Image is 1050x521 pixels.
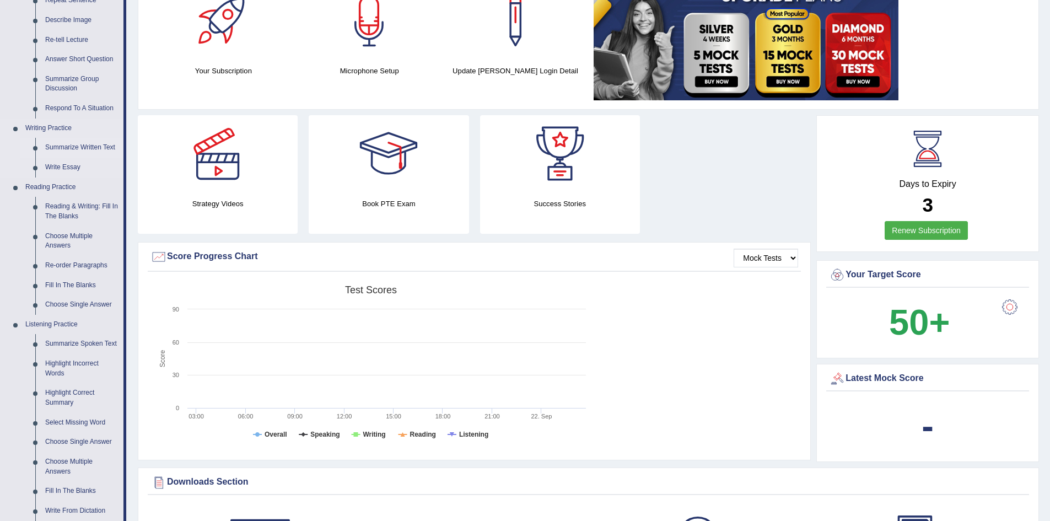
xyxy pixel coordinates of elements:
[156,65,291,77] h4: Your Subscription
[40,481,123,501] a: Fill In The Blanks
[189,413,204,420] text: 03:00
[337,413,352,420] text: 12:00
[448,65,583,77] h4: Update [PERSON_NAME] Login Detail
[302,65,437,77] h4: Microphone Setup
[40,138,123,158] a: Summarize Written Text
[173,339,179,346] text: 60
[138,198,298,210] h4: Strategy Videos
[345,284,397,296] tspan: Test scores
[829,267,1026,283] div: Your Target Score
[40,295,123,315] a: Choose Single Answer
[173,372,179,378] text: 30
[287,413,303,420] text: 09:00
[265,431,287,438] tspan: Overall
[150,249,798,265] div: Score Progress Chart
[40,383,123,412] a: Highlight Correct Summary
[922,194,933,216] b: 3
[310,431,340,438] tspan: Speaking
[20,119,123,138] a: Writing Practice
[40,158,123,178] a: Write Essay
[480,198,640,210] h4: Success Stories
[40,197,123,226] a: Reading & Writing: Fill In The Blanks
[40,256,123,276] a: Re-order Paragraphs
[40,30,123,50] a: Re-tell Lecture
[20,178,123,197] a: Reading Practice
[922,406,934,446] b: -
[40,276,123,296] a: Fill In The Blanks
[173,306,179,313] text: 90
[40,334,123,354] a: Summarize Spoken Text
[829,370,1026,387] div: Latest Mock Score
[40,354,123,383] a: Highlight Incorrect Words
[150,474,1026,491] div: Downloads Section
[40,227,123,256] a: Choose Multiple Answers
[40,413,123,433] a: Select Missing Word
[386,413,401,420] text: 15:00
[238,413,254,420] text: 06:00
[531,413,552,420] tspan: 22. Sep
[40,69,123,99] a: Summarize Group Discussion
[889,302,950,342] b: 50+
[40,432,123,452] a: Choose Single Answer
[829,179,1026,189] h4: Days to Expiry
[885,221,968,240] a: Renew Subscription
[176,405,179,411] text: 0
[309,198,469,210] h4: Book PTE Exam
[484,413,500,420] text: 21:00
[40,50,123,69] a: Answer Short Question
[410,431,436,438] tspan: Reading
[435,413,451,420] text: 18:00
[459,431,488,438] tspan: Listening
[40,99,123,119] a: Respond To A Situation
[40,501,123,521] a: Write From Dictation
[159,350,166,368] tspan: Score
[40,10,123,30] a: Describe Image
[40,452,123,481] a: Choose Multiple Answers
[363,431,385,438] tspan: Writing
[20,315,123,335] a: Listening Practice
